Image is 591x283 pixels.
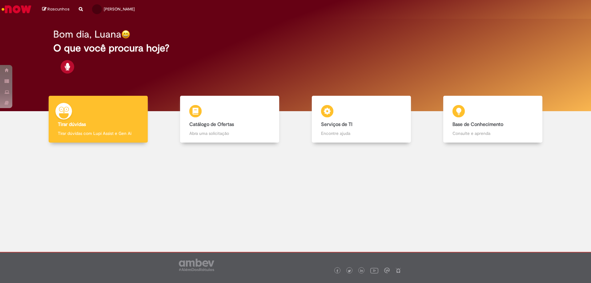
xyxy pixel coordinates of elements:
[47,6,70,12] span: Rascunhos
[452,130,533,136] p: Consulte e aprenda
[164,96,296,143] a: Catálogo de Ofertas Abra uma solicitação
[189,121,234,127] b: Catálogo de Ofertas
[370,266,378,274] img: logo_footer_youtube.png
[1,3,32,15] img: ServiceNow
[104,6,135,12] span: [PERSON_NAME]
[396,268,401,273] img: logo_footer_naosei.png
[348,269,351,273] img: logo_footer_twitter.png
[295,96,427,143] a: Serviços de TI Encontre ajuda
[360,269,363,273] img: logo_footer_linkedin.png
[384,268,390,273] img: logo_footer_workplace.png
[179,259,214,271] img: logo_footer_ambev_rotulo_gray.png
[452,121,503,127] b: Base de Conhecimento
[336,269,339,273] img: logo_footer_facebook.png
[321,121,352,127] b: Serviços de TI
[321,130,402,136] p: Encontre ajuda
[32,96,164,143] a: Tirar dúvidas Tirar dúvidas com Lupi Assist e Gen Ai
[58,121,86,127] b: Tirar dúvidas
[53,29,121,40] h2: Bom dia, Luana
[58,130,139,136] p: Tirar dúvidas com Lupi Assist e Gen Ai
[189,130,270,136] p: Abra uma solicitação
[42,6,70,12] a: Rascunhos
[53,43,538,54] h2: O que você procura hoje?
[121,30,130,39] img: happy-face.png
[427,96,559,143] a: Base de Conhecimento Consulte e aprenda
